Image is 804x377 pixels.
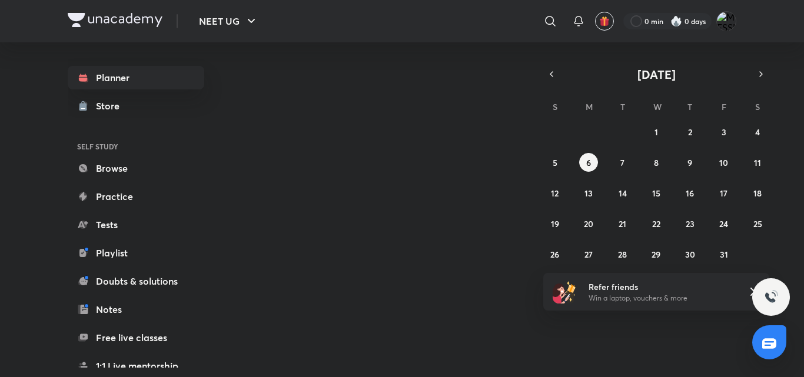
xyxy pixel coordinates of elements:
a: Planner [68,66,204,89]
a: Notes [68,298,204,321]
abbr: October 2, 2025 [688,126,692,138]
button: NEET UG [192,9,265,33]
abbr: Friday [722,101,726,112]
button: October 1, 2025 [647,122,666,141]
button: October 12, 2025 [546,184,564,202]
button: October 19, 2025 [546,214,564,233]
button: October 9, 2025 [680,153,699,172]
button: October 21, 2025 [613,214,632,233]
abbr: October 7, 2025 [620,157,624,168]
abbr: October 22, 2025 [652,218,660,229]
button: October 14, 2025 [613,184,632,202]
abbr: October 5, 2025 [553,157,557,168]
abbr: October 21, 2025 [619,218,626,229]
abbr: October 12, 2025 [551,188,559,199]
button: October 16, 2025 [680,184,699,202]
img: avatar [599,16,610,26]
abbr: October 25, 2025 [753,218,762,229]
abbr: October 1, 2025 [655,126,658,138]
abbr: Saturday [755,101,760,112]
img: streak [670,15,682,27]
h6: SELF STUDY [68,136,204,156]
a: Doubts & solutions [68,269,204,293]
button: avatar [595,12,614,31]
button: October 20, 2025 [579,214,598,233]
abbr: October 16, 2025 [686,188,694,199]
button: October 27, 2025 [579,245,598,263]
button: October 24, 2025 [715,214,733,233]
abbr: Wednesday [653,101,662,112]
abbr: October 26, 2025 [550,249,559,260]
a: Store [68,94,204,118]
button: October 17, 2025 [715,184,733,202]
button: October 22, 2025 [647,214,666,233]
a: Free live classes [68,326,204,349]
abbr: October 17, 2025 [720,188,727,199]
button: October 28, 2025 [613,245,632,263]
abbr: Thursday [687,101,692,112]
abbr: Monday [586,101,593,112]
a: Browse [68,156,204,180]
button: October 10, 2025 [715,153,733,172]
abbr: October 4, 2025 [755,126,760,138]
button: October 26, 2025 [546,245,564,263]
a: Practice [68,185,204,208]
h6: Refer friends [589,281,733,293]
abbr: October 10, 2025 [719,157,728,168]
a: Company Logo [68,13,162,30]
button: October 8, 2025 [647,153,666,172]
abbr: October 27, 2025 [584,249,593,260]
a: Playlist [68,241,204,265]
button: October 6, 2025 [579,153,598,172]
button: October 4, 2025 [748,122,767,141]
button: October 31, 2025 [715,245,733,263]
button: October 13, 2025 [579,184,598,202]
button: October 5, 2025 [546,153,564,172]
button: October 29, 2025 [647,245,666,263]
p: Win a laptop, vouchers & more [589,293,733,303]
button: October 2, 2025 [680,122,699,141]
abbr: October 18, 2025 [753,188,762,199]
img: ttu [764,290,778,304]
abbr: October 31, 2025 [720,249,728,260]
button: October 30, 2025 [680,245,699,263]
button: October 3, 2025 [715,122,733,141]
abbr: October 29, 2025 [652,249,660,260]
abbr: October 28, 2025 [618,249,627,260]
abbr: October 13, 2025 [584,188,593,199]
abbr: October 19, 2025 [551,218,559,229]
abbr: October 24, 2025 [719,218,728,229]
div: Store [96,99,127,113]
abbr: October 9, 2025 [687,157,692,168]
abbr: October 14, 2025 [619,188,627,199]
abbr: October 3, 2025 [722,126,726,138]
button: [DATE] [560,66,753,82]
abbr: October 8, 2025 [654,157,659,168]
button: October 15, 2025 [647,184,666,202]
abbr: October 30, 2025 [685,249,695,260]
img: Company Logo [68,13,162,27]
a: Tests [68,213,204,236]
button: October 23, 2025 [680,214,699,233]
span: [DATE] [637,66,676,82]
button: October 11, 2025 [748,153,767,172]
button: October 7, 2025 [613,153,632,172]
abbr: Tuesday [620,101,625,112]
abbr: October 23, 2025 [686,218,695,229]
button: October 25, 2025 [748,214,767,233]
abbr: October 20, 2025 [584,218,593,229]
abbr: October 11, 2025 [754,157,761,168]
img: MESSI [716,11,736,31]
img: referral [553,280,576,303]
button: October 18, 2025 [748,184,767,202]
abbr: October 15, 2025 [652,188,660,199]
abbr: Sunday [553,101,557,112]
abbr: October 6, 2025 [586,157,591,168]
